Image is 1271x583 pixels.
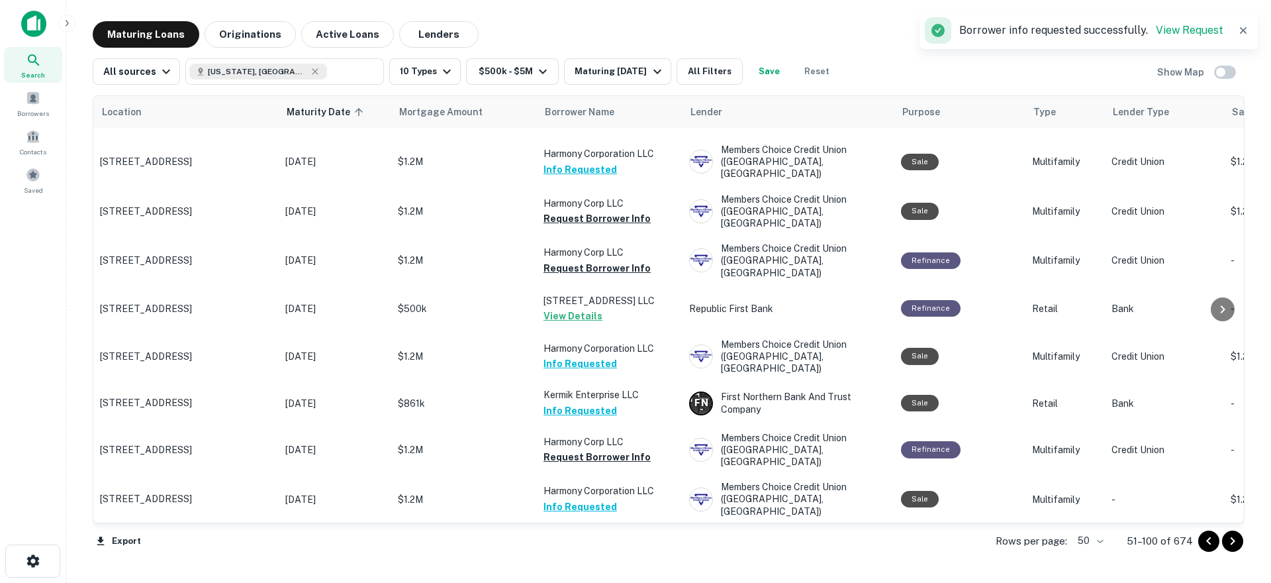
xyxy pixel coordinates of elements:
th: Location [93,96,279,128]
p: $1.2M [398,443,530,457]
img: picture [690,249,712,272]
div: Members Choice Credit Union ([GEOGRAPHIC_DATA], [GEOGRAPHIC_DATA]) [689,193,888,230]
img: picture [690,488,712,511]
p: [STREET_ADDRESS] [100,303,272,315]
p: Bank [1111,301,1217,316]
p: Rows per page: [996,533,1067,549]
th: Lender [683,96,894,128]
button: $500k - $5M [466,58,559,85]
th: Borrower Name [537,96,683,128]
button: Request Borrower Info [543,449,651,465]
p: Multifamily [1032,492,1098,507]
iframe: Chat Widget [1205,435,1271,498]
button: Lenders [399,21,479,48]
button: View Details [543,308,602,324]
span: Contacts [20,146,46,157]
p: Credit Union [1111,443,1217,457]
p: [STREET_ADDRESS] [100,205,272,217]
span: Type [1033,104,1056,120]
button: 10 Types [389,58,461,85]
button: Originations [205,21,296,48]
th: Type [1025,96,1105,128]
div: All sources [103,64,174,79]
p: [DATE] [285,492,385,507]
p: [STREET_ADDRESS] LLC [543,293,676,308]
p: [STREET_ADDRESS] [100,156,272,168]
p: Harmony Corp LLC [543,435,676,449]
button: Info Requested [543,403,617,419]
div: Sale [901,203,939,219]
p: Borrower info requested successfully. [959,23,1223,38]
span: Mortgage Amount [399,104,500,120]
button: Active Loans [301,21,394,48]
p: Multifamily [1032,204,1098,219]
span: Lender [690,104,722,120]
p: Credit Union [1111,204,1217,219]
a: Contacts [4,124,62,160]
button: All Filters [677,58,743,85]
div: Members Choice Credit Union ([GEOGRAPHIC_DATA], [GEOGRAPHIC_DATA]) [689,339,888,375]
button: Info Requested [543,499,617,515]
p: Harmony Corporation LLC [543,146,676,161]
p: [STREET_ADDRESS] [100,397,272,409]
img: capitalize-icon.png [21,11,46,37]
th: Maturity Date [279,96,391,128]
img: picture [690,150,712,173]
button: Request Borrower Info [543,260,651,276]
p: F N [694,396,708,410]
th: Mortgage Amount [391,96,537,128]
button: Request Borrower Info [543,211,651,227]
div: Saved [4,162,62,198]
div: Sale [901,348,939,364]
p: $1.2M [398,204,530,219]
p: [DATE] [285,396,385,411]
p: Republic First Bank [689,301,888,316]
p: $1.2M [398,349,530,364]
p: [STREET_ADDRESS] [100,254,272,266]
div: This loan purpose was for refinancing [901,441,961,458]
p: [DATE] [285,154,385,169]
a: Borrowers [4,85,62,121]
img: picture [690,345,712,368]
p: Kermik Enterprise LLC [543,388,676,402]
div: Members Choice Credit Union ([GEOGRAPHIC_DATA], [GEOGRAPHIC_DATA]) [689,432,888,468]
p: [STREET_ADDRESS] [100,493,272,505]
button: Go to previous page [1198,531,1219,552]
span: Location [101,104,142,120]
p: [DATE] [285,204,385,219]
button: Reset [796,58,838,85]
div: First Northern Bank And Trust Company [689,391,888,415]
p: [DATE] [285,443,385,457]
p: [STREET_ADDRESS] [100,444,272,456]
th: Lender Type [1105,96,1224,128]
p: $1.2M [398,154,530,169]
div: Members Choice Credit Union ([GEOGRAPHIC_DATA], [GEOGRAPHIC_DATA]) [689,481,888,517]
button: Save your search to get updates of matches that match your search criteria. [748,58,790,85]
p: Multifamily [1032,349,1098,364]
p: Harmony Corporation LLC [543,484,676,498]
div: Maturing [DATE] [575,64,665,79]
th: Purpose [894,96,1025,128]
div: Members Choice Credit Union ([GEOGRAPHIC_DATA], [GEOGRAPHIC_DATA]) [689,144,888,180]
div: This loan purpose was for refinancing [901,252,961,269]
span: Borrowers [17,108,49,119]
span: Maturity Date [287,104,367,120]
div: Sale [901,395,939,411]
p: $861k [398,396,530,411]
p: Multifamily [1032,443,1098,457]
p: Multifamily [1032,253,1098,268]
p: $1.2M [398,253,530,268]
p: Harmony Corp LLC [543,245,676,260]
img: picture [690,200,712,223]
p: $500k [398,301,530,316]
a: Search [4,47,62,83]
p: Multifamily [1032,154,1098,169]
p: Harmony Corp LLC [543,196,676,211]
p: [DATE] [285,349,385,364]
button: Info Requested [543,356,617,372]
p: Credit Union [1111,154,1217,169]
button: Export [93,531,144,551]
